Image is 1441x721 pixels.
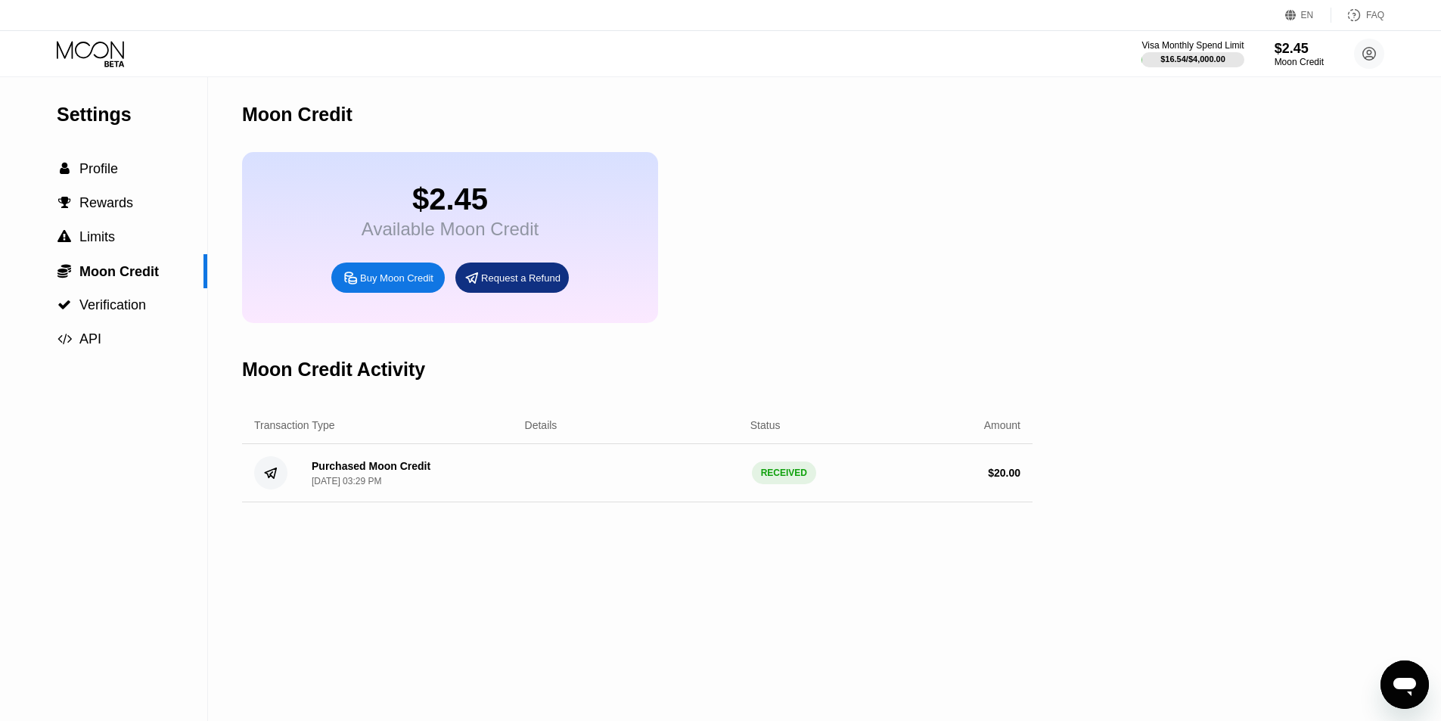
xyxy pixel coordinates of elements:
[1331,8,1384,23] div: FAQ
[1380,660,1429,709] iframe: Tlačidlo na spustenie okna správ
[1141,40,1244,51] div: Visa Monthly Spend Limit
[312,460,430,472] div: Purchased Moon Credit
[57,230,72,244] div: 
[750,419,781,431] div: Status
[331,263,445,293] div: Buy Moon Credit
[525,419,557,431] div: Details
[1275,41,1324,57] div: $2.45
[242,104,352,126] div: Moon Credit
[79,161,118,176] span: Profile
[57,298,71,312] span: 
[312,476,381,486] div: [DATE] 03:29 PM
[984,419,1020,431] div: Amount
[1275,57,1324,67] div: Moon Credit
[79,195,133,210] span: Rewards
[57,104,207,126] div: Settings
[60,162,70,176] span: 
[1301,10,1314,20] div: EN
[57,298,72,312] div: 
[57,230,71,244] span: 
[57,263,71,278] span: 
[79,229,115,244] span: Limits
[1160,54,1225,64] div: $16.54 / $4,000.00
[57,196,72,210] div: 
[752,462,816,484] div: RECEIVED
[79,264,159,279] span: Moon Credit
[362,219,539,240] div: Available Moon Credit
[58,196,71,210] span: 
[360,272,433,284] div: Buy Moon Credit
[1285,8,1331,23] div: EN
[57,332,72,346] span: 
[79,297,146,312] span: Verification
[455,263,569,293] div: Request a Refund
[79,331,101,347] span: API
[254,419,335,431] div: Transaction Type
[57,162,72,176] div: 
[242,359,425,381] div: Moon Credit Activity
[57,332,72,346] div: 
[1141,40,1244,67] div: Visa Monthly Spend Limit$16.54/$4,000.00
[1275,41,1324,67] div: $2.45Moon Credit
[481,272,561,284] div: Request a Refund
[1366,10,1384,20] div: FAQ
[988,467,1020,479] div: $ 20.00
[362,182,539,216] div: $2.45
[57,263,72,278] div: 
